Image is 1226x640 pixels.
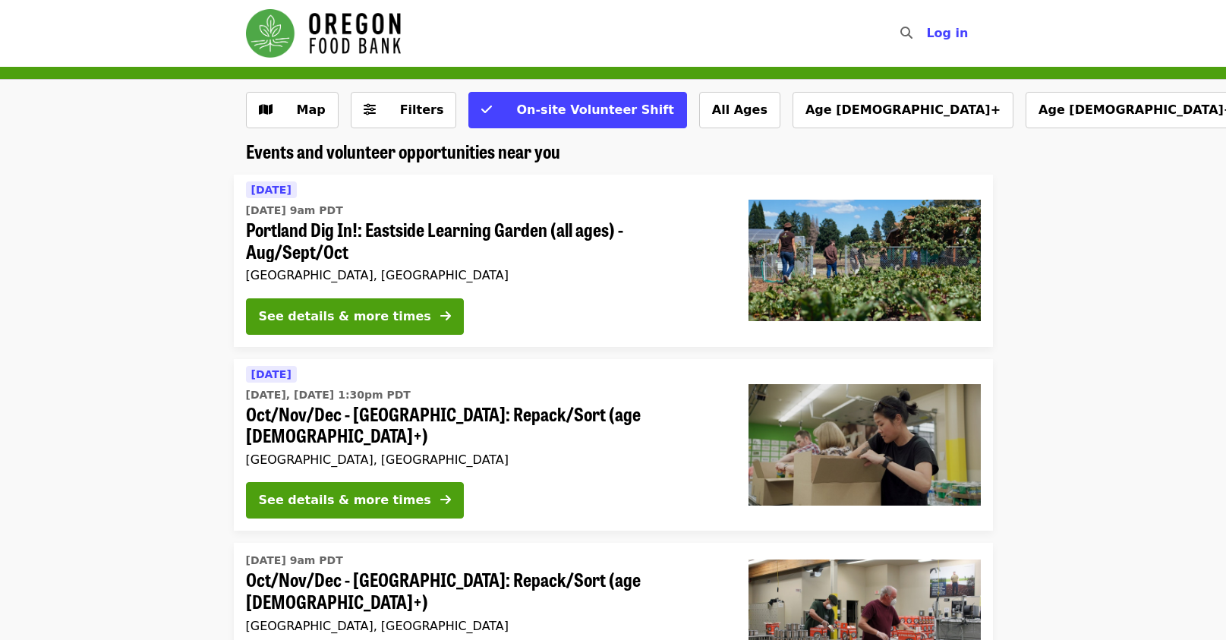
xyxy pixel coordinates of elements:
button: Show map view [246,92,339,128]
i: sliders-h icon [364,102,376,117]
input: Search [922,15,934,52]
time: [DATE] 9am PDT [246,553,343,569]
div: [GEOGRAPHIC_DATA], [GEOGRAPHIC_DATA] [246,619,724,633]
img: Oregon Food Bank - Home [246,9,401,58]
a: See details for "Oct/Nov/Dec - Portland: Repack/Sort (age 8+)" [234,359,993,531]
button: On-site Volunteer Shift [468,92,686,128]
time: [DATE], [DATE] 1:30pm PDT [246,387,411,403]
i: arrow-right icon [440,493,451,507]
i: map icon [259,102,273,117]
button: Filters (0 selected) [351,92,457,128]
img: Portland Dig In!: Eastside Learning Garden (all ages) - Aug/Sept/Oct organized by Oregon Food Bank [749,200,981,321]
button: See details & more times [246,482,464,519]
span: [DATE] [251,368,292,380]
button: See details & more times [246,298,464,335]
span: Portland Dig In!: Eastside Learning Garden (all ages) - Aug/Sept/Oct [246,219,724,263]
span: [DATE] [251,184,292,196]
img: Oct/Nov/Dec - Portland: Repack/Sort (age 8+) organized by Oregon Food Bank [749,384,981,506]
span: Filters [400,102,444,117]
div: [GEOGRAPHIC_DATA], [GEOGRAPHIC_DATA] [246,452,724,467]
button: Log in [914,18,980,49]
i: check icon [481,102,492,117]
span: Oct/Nov/Dec - [GEOGRAPHIC_DATA]: Repack/Sort (age [DEMOGRAPHIC_DATA]+) [246,569,724,613]
time: [DATE] 9am PDT [246,203,343,219]
i: search icon [900,26,912,40]
div: See details & more times [259,491,431,509]
span: Oct/Nov/Dec - [GEOGRAPHIC_DATA]: Repack/Sort (age [DEMOGRAPHIC_DATA]+) [246,403,724,447]
div: See details & more times [259,307,431,326]
span: Log in [926,26,968,40]
div: [GEOGRAPHIC_DATA], [GEOGRAPHIC_DATA] [246,268,724,282]
a: See details for "Portland Dig In!: Eastside Learning Garden (all ages) - Aug/Sept/Oct" [234,175,993,347]
span: Map [297,102,326,117]
span: Events and volunteer opportunities near you [246,137,560,164]
i: arrow-right icon [440,309,451,323]
span: On-site Volunteer Shift [516,102,673,117]
button: Age [DEMOGRAPHIC_DATA]+ [793,92,1013,128]
button: All Ages [699,92,780,128]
